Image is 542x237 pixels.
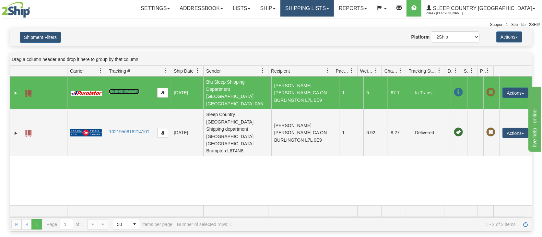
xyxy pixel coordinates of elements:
[388,109,412,157] td: 8.27
[336,68,349,74] span: Packages
[70,129,102,137] img: 20 - Canada Post
[5,4,60,12] div: live help - online
[388,77,412,109] td: 67.1
[2,2,30,18] img: logo2044.jpg
[334,0,372,17] a: Reports
[206,68,221,74] span: Sender
[421,0,540,17] a: Sleep Country [GEOGRAPHIC_DATA] 2044 / [PERSON_NAME]
[360,68,374,74] span: Weight
[203,109,271,157] td: Sleep Country [GEOGRAPHIC_DATA] Shipping department [GEOGRAPHIC_DATA] [GEOGRAPHIC_DATA] Brampton ...
[171,77,203,109] td: [DATE]
[271,68,290,74] span: Recipient
[371,65,382,76] a: Weight filter column settings
[412,109,451,157] td: Delivered
[339,77,363,109] td: 1
[171,109,203,157] td: [DATE]
[454,88,463,97] span: In Transit
[502,88,528,98] button: Actions
[174,68,194,74] span: Ship Date
[25,87,31,98] a: Label
[464,68,469,74] span: Shipment Issues
[412,77,451,109] td: In Transit
[486,88,495,97] span: Pickup Not Assigned
[192,65,203,76] a: Ship Date filter column settings
[113,219,140,230] span: Page sizes drop down
[237,222,516,227] span: 1 - 2 of 2 items
[411,34,430,40] label: Platform
[271,77,339,109] td: [PERSON_NAME] [PERSON_NAME] CA ON BURLINGTON L7L 0E9
[70,68,84,74] span: Carrier
[47,219,83,230] span: Page of 1
[13,130,19,136] a: Expand
[13,90,19,96] a: Expand
[322,65,333,76] a: Recipient filter column settings
[70,91,103,96] img: 11 - Purolator
[255,0,280,17] a: Ship
[454,128,463,137] span: On time
[109,129,149,134] a: 1021956818214101
[486,128,495,137] span: Pickup Not Assigned
[228,0,255,17] a: Lists
[363,109,388,157] td: 6.92
[431,6,532,11] span: Sleep Country [GEOGRAPHIC_DATA]
[95,65,106,76] a: Carrier filter column settings
[177,222,232,227] div: Number of selected rows: 1
[113,219,172,230] span: items per page
[466,65,477,76] a: Shipment Issues filter column settings
[448,68,453,74] span: Delivery Status
[109,89,139,94] a: 520024072750
[450,65,461,76] a: Delivery Status filter column settings
[257,65,268,76] a: Sender filter column settings
[434,65,445,76] a: Tracking Status filter column settings
[20,32,61,43] button: Shipment Filters
[203,77,271,109] td: Blu Sleep Shipping Department [GEOGRAPHIC_DATA] [GEOGRAPHIC_DATA] 0A5
[502,128,528,138] button: Actions
[31,219,42,230] span: Page 1
[426,10,475,17] span: 2044 / [PERSON_NAME]
[280,0,334,17] a: Shipping lists
[60,219,73,230] input: Page 1
[160,65,171,76] a: Tracking # filter column settings
[395,65,406,76] a: Charge filter column settings
[117,221,125,228] span: 50
[2,22,540,28] div: Support: 1 - 855 - 55 - 2SHIP
[136,0,175,17] a: Settings
[25,127,31,137] a: Label
[175,0,228,17] a: Addressbook
[480,68,486,74] span: Pickup Status
[346,65,357,76] a: Packages filter column settings
[10,53,532,66] div: grid grouping header
[409,68,437,74] span: Tracking Status
[109,68,130,74] span: Tracking #
[520,219,531,230] a: Refresh
[363,77,388,109] td: 5
[157,128,168,138] button: Copy to clipboard
[527,85,541,151] iframe: chat widget
[129,219,140,230] span: select
[482,65,493,76] a: Pickup Status filter column settings
[339,109,363,157] td: 1
[271,109,339,157] td: [PERSON_NAME] [PERSON_NAME] CA ON BURLINGTON L7L 0E9
[157,88,168,98] button: Copy to clipboard
[496,31,522,42] button: Actions
[384,68,398,74] span: Charge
